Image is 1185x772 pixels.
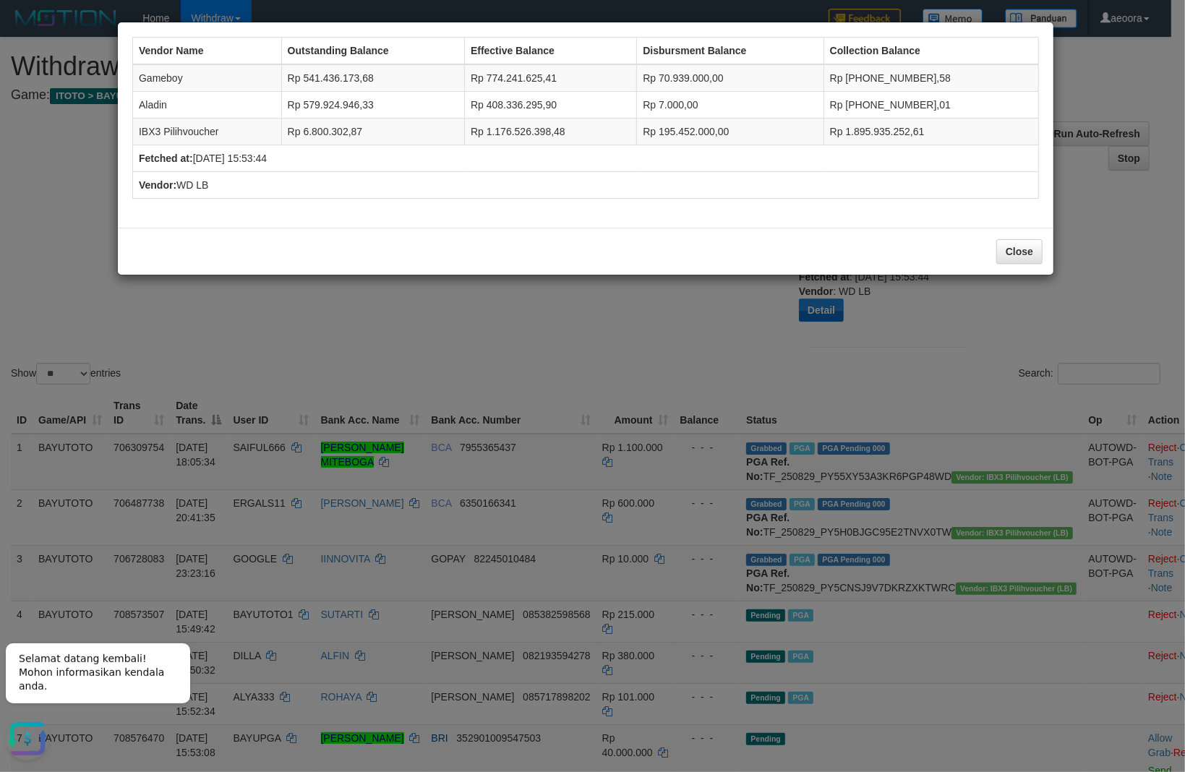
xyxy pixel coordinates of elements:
b: Vendor: [139,179,176,191]
td: Rp 195.452.000,00 [637,119,823,145]
b: Fetched at: [139,153,193,164]
th: Disbursment Balance [637,38,823,65]
td: Rp [PHONE_NUMBER],58 [823,64,1038,92]
td: WD LB [133,172,1039,199]
button: Close [996,239,1043,264]
th: Outstanding Balance [281,38,464,65]
th: Collection Balance [823,38,1038,65]
td: Rp 7.000,00 [637,92,823,119]
td: Rp 541.436.173,68 [281,64,464,92]
td: Rp 1.895.935.252,61 [823,119,1038,145]
td: [DATE] 15:53:44 [133,145,1039,172]
td: Rp [PHONE_NUMBER],01 [823,92,1038,119]
td: Rp 774.241.625,41 [464,64,636,92]
th: Effective Balance [464,38,636,65]
button: Open LiveChat chat widget [6,87,49,130]
td: Rp 6.800.302,87 [281,119,464,145]
td: Rp 1.176.526.398,48 [464,119,636,145]
th: Vendor Name [133,38,282,65]
td: Rp 408.336.295,90 [464,92,636,119]
span: Selamat datang kembali! Mohon informasikan kendala anda. [19,22,164,61]
td: Aladin [133,92,282,119]
td: Rp 70.939.000,00 [637,64,823,92]
td: Rp 579.924.946,33 [281,92,464,119]
td: Gameboy [133,64,282,92]
td: IBX3 Pilihvoucher [133,119,282,145]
